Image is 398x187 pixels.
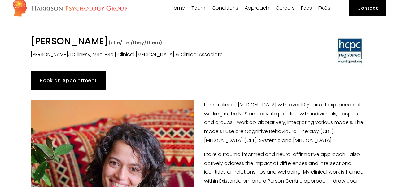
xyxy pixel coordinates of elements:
[191,6,205,11] span: Team
[276,5,295,11] a: Careers
[301,5,312,11] a: Fees
[212,6,238,11] span: Conditions
[191,5,205,11] a: folder dropdown
[31,35,281,48] h1: [PERSON_NAME]
[245,5,269,11] a: folder dropdown
[31,50,281,59] p: [PERSON_NAME], DClinPsy, MSc, BSc | Clinical [MEDICAL_DATA] & Clinical Associate
[108,39,162,46] span: (she/her/they/them)
[245,6,269,11] span: Approach
[212,5,238,11] a: folder dropdown
[31,100,367,145] p: I am a clinical [MEDICAL_DATA] with over 10 years of experience of working in the NHS and private...
[318,5,330,11] a: FAQs
[171,5,185,11] a: Home
[31,71,106,90] a: Book an Appointment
